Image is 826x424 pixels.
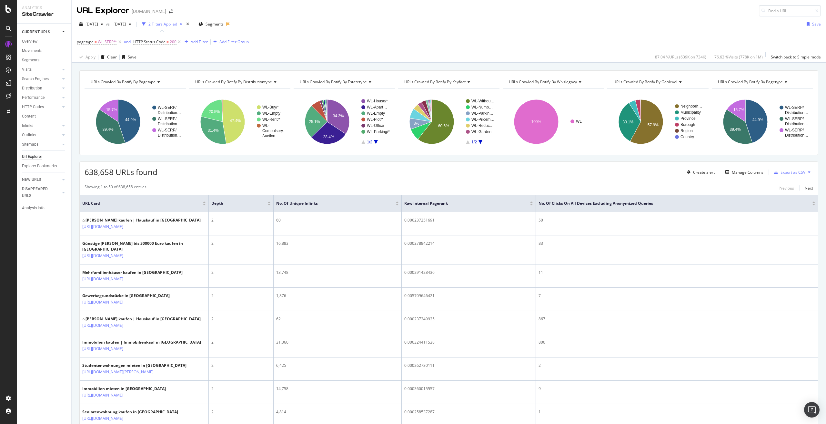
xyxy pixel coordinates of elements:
div: 0.000291428436 [404,270,533,275]
div: A chart. [503,94,604,150]
text: 25.1% [309,119,320,124]
button: [DATE] [111,19,134,29]
text: Province [680,116,696,121]
a: [URL][DOMAIN_NAME] [82,253,123,259]
text: 44.9% [752,118,763,122]
text: WL- [262,123,269,128]
div: 11 [539,270,815,275]
a: Movements [22,47,67,54]
div: Seniorenwohnung kaufen in [GEOGRAPHIC_DATA] [82,409,178,415]
div: 0.000262730111 [404,363,533,368]
svg: A chart. [607,94,709,150]
span: HTTP Status Code [133,39,166,45]
text: Distribution… [785,133,808,138]
div: 2 [211,386,271,392]
text: 8% [414,121,419,126]
div: 2 [211,339,271,345]
div: Mehrfamilienhäuser kaufen in [GEOGRAPHIC_DATA] [82,270,183,275]
text: WL-SERP/ [785,105,804,110]
h4: URLs Crawled By Botify By pagetype [89,77,180,87]
div: 60 [276,217,399,223]
div: 2 [211,363,271,368]
div: Clear [107,54,117,60]
div: Switch back to Simple mode [771,54,821,60]
div: Open Intercom Messenger [804,402,820,418]
button: and [124,39,131,45]
text: Compulsory- [262,129,284,133]
text: WL [576,119,582,124]
span: = [95,39,97,45]
div: Explorer Bookmarks [22,163,57,170]
div: A chart. [85,94,186,150]
text: 39.4% [730,127,741,132]
text: 20.5% [209,109,220,114]
text: 15.7% [106,108,117,112]
text: Country [680,135,694,139]
text: WL-Parking/* [367,129,390,134]
div: Performance [22,94,45,101]
div: 867 [539,316,815,322]
span: URLs Crawled By Botify By estatetype [300,79,367,85]
a: Url Explorer [22,153,67,160]
text: WL-Garden [471,129,491,134]
div: 7 [539,293,815,299]
div: Immobilien kaufen | Immobilienkauf in [GEOGRAPHIC_DATA] [82,339,201,345]
div: Inlinks [22,122,33,129]
div: ⌂ [PERSON_NAME] kaufen | Hauskauf in [GEOGRAPHIC_DATA] [82,316,201,322]
span: URLs Crawled By Botify By geolevel [613,79,677,85]
a: Performance [22,94,60,101]
button: Export as CSV [771,167,805,177]
button: Add Filter Group [211,38,249,46]
button: Next [805,184,813,192]
div: 2 [211,409,271,415]
text: WL-SERP/ [785,128,804,132]
a: Outlinks [22,132,60,139]
svg: A chart. [189,94,290,150]
span: URLs Crawled By Botify By wlvslegacy [509,79,577,85]
a: Inlinks [22,122,60,129]
div: ⌂ [PERSON_NAME] kaufen | Hauskauf in [GEOGRAPHIC_DATA] [82,217,201,223]
text: WL-SERP/ [785,117,804,121]
div: Outlinks [22,132,36,139]
div: 0.000324411538 [404,339,533,345]
div: 2 [539,363,815,368]
div: Visits [22,66,32,73]
div: 14,758 [276,386,399,392]
span: URLs Crawled By Botify By pagetype [718,79,783,85]
span: WL-SERP/* [98,37,117,47]
div: Save [128,54,136,60]
div: 0.000237251691 [404,217,533,223]
button: Save [120,52,136,62]
text: 31.4% [208,128,219,133]
div: Apply [86,54,96,60]
div: 2 [211,316,271,322]
text: Distribution… [158,122,181,126]
div: 0.000258537287 [404,409,533,415]
div: 31,360 [276,339,399,345]
h4: URLs Crawled By Botify By keyfact [403,77,494,87]
span: URLs Crawled By Botify By keyfact [404,79,466,85]
h4: URLs Crawled By Botify By wlvslegacy [508,77,598,87]
button: Save [804,19,821,29]
a: [URL][DOMAIN_NAME] [82,346,123,352]
text: 1/2 [471,140,477,144]
svg: A chart. [712,94,813,150]
div: 0.000237249925 [404,316,533,322]
text: WL-SERP/ [158,105,177,110]
a: [URL][DOMAIN_NAME] [82,223,123,230]
div: Movements [22,47,42,54]
text: Auction [262,134,275,138]
svg: A chart. [294,94,395,150]
text: WL-Pricem… [471,117,494,122]
h4: URLs Crawled By Botify By distributiontype [194,77,285,87]
div: Analysis Info [22,205,45,212]
text: 15.7% [733,108,744,112]
div: 50 [539,217,815,223]
div: Distribution [22,85,42,92]
text: Distribution… [785,122,808,126]
a: [URL][DOMAIN_NAME] [82,299,123,305]
text: WL-Buy/* [262,105,279,109]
